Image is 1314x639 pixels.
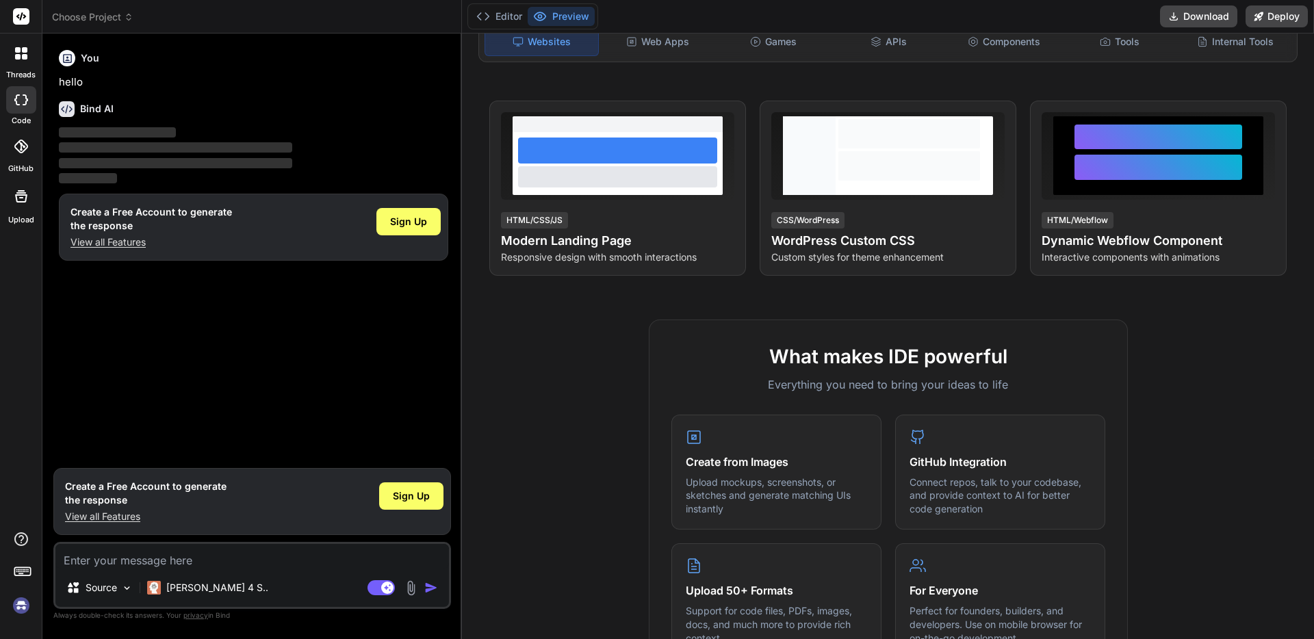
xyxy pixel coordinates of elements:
[485,27,599,56] div: Websites
[59,75,448,90] p: hello
[424,581,438,595] img: icon
[12,115,31,127] label: code
[602,27,714,56] div: Web Apps
[183,611,208,619] span: privacy
[501,231,734,250] h4: Modern Landing Page
[166,581,268,595] p: [PERSON_NAME] 4 S..
[393,489,430,503] span: Sign Up
[8,163,34,174] label: GitHub
[81,51,99,65] h6: You
[390,215,427,229] span: Sign Up
[59,158,292,168] span: ‌
[6,69,36,81] label: threads
[8,214,34,226] label: Upload
[471,7,528,26] button: Editor
[70,205,232,233] h1: Create a Free Account to generate the response
[10,594,33,617] img: signin
[501,250,734,264] p: Responsive design with smooth interactions
[52,10,133,24] span: Choose Project
[671,342,1105,371] h2: What makes IDE powerful
[59,142,292,153] span: ‌
[686,582,867,599] h4: Upload 50+ Formats
[53,609,451,622] p: Always double-check its answers. Your in Bind
[59,127,176,138] span: ‌
[1042,231,1275,250] h4: Dynamic Webflow Component
[65,510,227,523] p: View all Features
[65,480,227,507] h1: Create a Free Account to generate the response
[1178,27,1291,56] div: Internal Tools
[70,235,232,249] p: View all Features
[86,581,117,595] p: Source
[1042,250,1275,264] p: Interactive components with animations
[1064,27,1176,56] div: Tools
[671,376,1105,393] p: Everything you need to bring your ideas to life
[501,212,568,229] div: HTML/CSS/JS
[1042,212,1113,229] div: HTML/Webflow
[686,454,867,470] h4: Create from Images
[771,212,845,229] div: CSS/WordPress
[910,454,1091,470] h4: GitHub Integration
[910,475,1091,516] p: Connect repos, talk to your codebase, and provide context to AI for better code generation
[771,231,1005,250] h4: WordPress Custom CSS
[59,173,117,183] span: ‌
[717,27,830,56] div: Games
[686,475,867,516] p: Upload mockups, screenshots, or sketches and generate matching UIs instantly
[771,250,1005,264] p: Custom styles for theme enhancement
[948,27,1061,56] div: Components
[832,27,945,56] div: APIs
[1246,5,1308,27] button: Deploy
[528,7,595,26] button: Preview
[910,582,1091,599] h4: For Everyone
[147,581,161,595] img: Claude 4 Sonnet
[1160,5,1237,27] button: Download
[121,582,133,594] img: Pick Models
[80,102,114,116] h6: Bind AI
[403,580,419,596] img: attachment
